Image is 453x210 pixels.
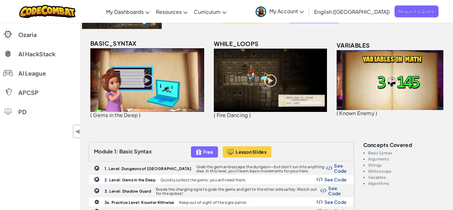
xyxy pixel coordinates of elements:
[103,3,153,20] a: My Dashboards
[89,175,354,184] a: 2. Level: Gems in the Deep Quickly collect the gems; you will need them. Show Code Logo See Code
[104,178,156,182] b: 2. Level: Gems in the Deep
[18,51,55,57] span: AI HackStack
[339,110,375,116] span: Known Enemy
[89,184,354,197] a: 3. Level: Shadow Guard Evade the charging ogre to grab the gems and get to the other side safely....
[94,148,113,155] span: Module
[89,161,354,175] a: 1. Level: Dungeons of [GEOGRAPHIC_DATA] Grab the gem and escape the dungeon—but don’t run into an...
[214,40,258,47] span: while_loops
[236,149,267,154] span: Lesson Slides
[368,181,445,186] li: Algorithms
[94,177,100,182] img: IconChallengeLevel.svg
[94,165,100,171] img: IconChallengeLevel.svg
[314,8,390,15] span: English ([GEOGRAPHIC_DATA])
[179,200,248,205] p: Keep out of sight of the ogre patrol.
[18,70,46,76] span: AI League
[326,166,332,170] img: Show Code Logo
[337,50,443,110] img: variables_unlocked.png
[19,5,76,18] img: CodeCombat logo
[156,187,320,196] p: Evade the charging ogre to grab the gems and get to the other side safely. Watch out for the spikes!
[311,3,393,20] a: English ([GEOGRAPHIC_DATA])
[156,8,182,15] span: Resources
[114,148,118,155] span: 1:
[90,40,137,47] span: basic_syntax
[119,148,152,155] span: Basic Syntax
[368,157,445,161] li: Arguments
[139,112,140,118] span: )
[328,186,347,196] span: See Code
[94,199,99,205] img: IconPracticeLevel.svg
[93,112,138,118] span: Gems in the Deep
[363,142,445,148] h3: Concepts covered
[368,175,445,179] li: Variables
[106,8,144,15] span: My Dashboards
[104,166,192,171] b: 1. Level: Dungeons of [GEOGRAPHIC_DATA]
[196,165,326,173] p: Grab the gem and escape the dungeon—but don’t run into anything else. In this level, you’ll learn...
[324,177,347,182] span: See Code
[368,169,445,173] li: While Loops
[75,127,80,136] span: ◀
[320,188,327,193] img: Show Code Logo
[153,3,191,20] a: Resources
[214,49,327,112] img: while_loops_unlocked.png
[203,149,213,154] span: Free
[89,197,354,206] a: 3a. Practice Level: Kounter Kithwise Keep out of sight of the ogre patrol. Show Code Logo See Code
[94,188,100,194] img: IconChallengeLevel.svg
[223,146,271,158] button: Lesson Slides
[324,199,347,205] span: See Code
[160,178,246,182] p: Quickly collect the gems; you will need them.
[337,41,370,49] span: variables
[194,8,221,15] span: Curriculum
[337,110,338,116] span: (
[191,3,230,20] a: Curriculum
[104,189,151,194] b: 3. Level: Shadow Guard
[90,48,204,112] img: basic_syntax_unlocked.png
[90,112,92,118] span: (
[368,163,445,167] li: Strings
[376,110,377,116] span: )
[104,200,174,205] b: 3a. Practice Level: Kounter Kithwise
[334,163,347,173] span: See Code
[316,177,323,182] img: Show Code Logo
[394,5,439,17] a: Request a Quote
[18,32,37,38] span: Ozaria
[316,200,323,204] img: Show Code Logo
[368,151,445,155] li: Basic Syntax
[269,8,304,14] span: My Account
[249,112,251,118] span: )
[196,148,202,156] img: IconFreeLevelv2.svg
[214,112,215,118] span: (
[256,6,266,17] img: avatar
[217,112,248,118] span: Fire Dancing
[252,1,307,22] a: My Account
